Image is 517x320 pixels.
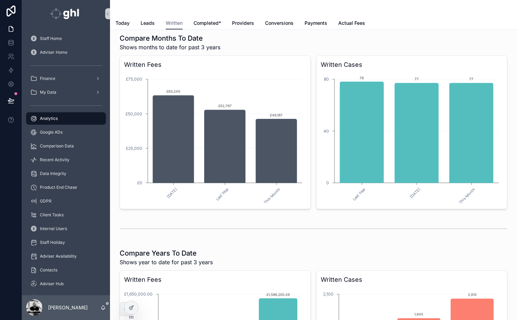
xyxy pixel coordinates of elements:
span: Adviser Availability [40,254,77,259]
a: Finance [26,72,106,85]
a: Adviser Hub [26,278,106,290]
span: Finance [40,76,55,81]
text: £63,240 [166,89,180,93]
span: Contacts [40,267,57,273]
h3: Written Cases [321,275,503,285]
h3: Written Fees [124,60,306,70]
span: Product End Chase [40,185,77,190]
span: Internal Users [40,226,67,231]
a: Internal Users [26,223,106,235]
span: Staff Holiday [40,240,65,245]
a: Recent Activity [26,154,106,166]
a: Written [166,17,183,30]
a: Contacts [26,264,106,276]
span: Staff Home [40,36,62,41]
a: GDPR [26,195,106,207]
span: Adviser Hub [40,281,64,287]
tspan: 80 [324,77,329,82]
a: Completed* [194,17,221,31]
tspan: 2,100 [323,292,333,297]
span: Conversions [265,20,294,27]
a: Payments [305,17,327,31]
text: [DATE] [409,187,421,199]
text: [DATE] [166,187,178,199]
span: Recent Activity [40,157,69,163]
img: App logo [51,8,81,19]
span: Payments [305,20,327,27]
tspan: 40 [323,128,329,134]
a: Meet The Team [26,291,106,304]
span: Providers [232,20,254,27]
a: Leads [141,17,155,31]
text: This Month [458,187,476,205]
text: 77 [415,77,419,81]
h1: Compare Months To Date [120,33,220,43]
span: GDPR [40,198,52,204]
a: Staff Holiday [26,236,106,249]
tspan: £50,000 [125,111,142,116]
a: Actual Fees [338,17,365,31]
tspan: £75,000 [126,77,142,82]
a: Google ADs [26,126,106,138]
a: Conversions [265,17,294,31]
a: Analytics [26,112,106,125]
span: Comparison Data [40,143,74,149]
span: Shows months to date for past 3 years [120,43,220,51]
text: £46,167 [270,113,283,117]
div: chart [321,72,503,205]
span: Meet The Team [40,295,70,300]
a: Comparison Data [26,140,106,152]
span: Actual Fees [338,20,365,27]
text: 78 [360,76,364,80]
text: £1,586,203.46 [266,292,290,297]
div: chart [124,72,306,205]
span: Adviser Home [40,50,67,55]
div: scrollable content [22,28,110,295]
text: Last Year [215,187,230,202]
a: Client Tasks [26,209,106,221]
span: Client Tasks [40,212,64,218]
a: Data Integrity [26,167,106,180]
text: 2,013 [468,293,476,297]
text: 77 [469,77,473,81]
a: Product End Chase [26,181,106,194]
span: Analytics [40,116,58,121]
tspan: £0 [137,180,142,185]
span: Leads [141,20,155,27]
a: Adviser Availability [26,250,106,262]
text: 1,645 [414,312,423,317]
h3: Written Fees [124,275,306,285]
tspan: £1,650,000.00 [124,292,153,297]
span: Written [166,20,183,27]
span: My Data [40,90,56,95]
a: Adviser Home [26,46,106,59]
span: Google ADs [40,130,63,135]
text: This Month [263,187,281,205]
h3: Written Cases [321,60,503,70]
span: Completed* [194,20,221,27]
h1: Compare Years To Date [120,248,213,258]
text: £52,767 [218,104,232,108]
span: Data Integrity [40,171,66,176]
a: Staff Home [26,32,106,45]
a: Providers [232,17,254,31]
a: Today [115,17,130,31]
text: Last Year [352,187,366,202]
tspan: 0 [326,180,329,185]
tspan: £25,000 [126,146,142,151]
span: Shows year to date for past 3 years [120,258,213,266]
p: [PERSON_NAME] [48,304,88,311]
span: Today [115,20,130,27]
a: My Data [26,86,106,99]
